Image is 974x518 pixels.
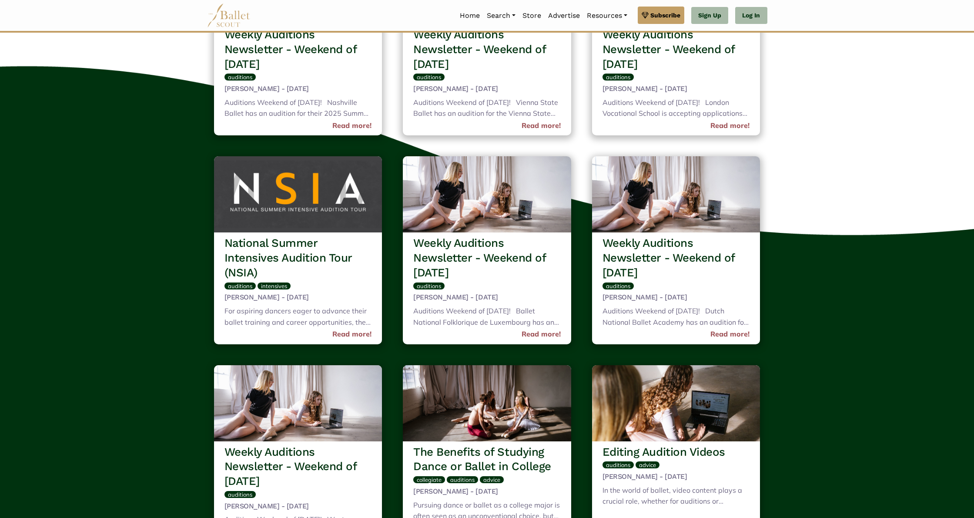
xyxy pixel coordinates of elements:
[224,97,372,121] div: Auditions Weekend of [DATE]! Nashville Ballet has an audition for their 2025 Summer Intensives on...
[228,283,252,289] span: auditions
[602,236,750,280] h3: Weekly Auditions Newsletter - Weekend of [DATE]
[710,120,750,131] a: Read more!
[224,502,372,511] h5: [PERSON_NAME] - [DATE]
[224,27,372,71] h3: Weekly Auditions Newsletter - Weekend of [DATE]
[639,461,656,468] span: advice
[638,7,684,24] a: Subscribe
[413,306,561,330] div: Auditions Weekend of [DATE]! Ballet National Folklorique de Luxembourg has an audition for compan...
[602,84,750,94] h5: [PERSON_NAME] - [DATE]
[214,365,382,441] img: header_image.img
[602,306,750,330] div: Auditions Weekend of [DATE]! Dutch National Ballet Academy has an audition for their Preliminary ...
[606,74,630,81] span: auditions
[413,293,561,302] h5: [PERSON_NAME] - [DATE]
[602,472,750,481] h5: [PERSON_NAME] - [DATE]
[545,7,583,25] a: Advertise
[483,7,519,25] a: Search
[602,97,750,121] div: Auditions Weekend of [DATE]! London Vocational School is accepting applications for their 2025 Fu...
[602,27,750,71] h3: Weekly Auditions Newsletter - Weekend of [DATE]
[710,329,750,340] a: Read more!
[592,156,760,232] img: header_image.img
[413,445,561,474] h3: The Benefits of Studying Dance or Ballet in College
[583,7,631,25] a: Resources
[403,156,571,232] img: header_image.img
[602,445,750,460] h3: Editing Audition Videos
[602,485,750,509] div: In the world of ballet, video content plays a crucial role, whether for auditions or documenting ...
[228,74,252,81] span: auditions
[735,7,767,24] a: Log In
[650,10,680,20] span: Subscribe
[417,283,441,289] span: auditions
[522,120,561,131] a: Read more!
[642,10,649,20] img: gem.svg
[592,365,760,441] img: header_image.img
[228,491,252,498] span: auditions
[456,7,483,25] a: Home
[224,445,372,489] h3: Weekly Auditions Newsletter - Weekend of [DATE]
[214,156,382,232] img: header_image.img
[413,487,561,496] h5: [PERSON_NAME] - [DATE]
[519,7,545,25] a: Store
[691,7,728,24] a: Sign Up
[261,283,287,289] span: intensives
[224,236,372,280] h3: National Summer Intensives Audition Tour (NSIA)
[522,329,561,340] a: Read more!
[606,283,630,289] span: auditions
[450,476,475,483] span: auditions
[413,236,561,280] h3: Weekly Auditions Newsletter - Weekend of [DATE]
[224,306,372,330] div: For aspiring dancers eager to advance their ballet training and career opportunities, the Nationa...
[483,476,500,483] span: advice
[403,365,571,441] img: header_image.img
[224,293,372,302] h5: [PERSON_NAME] - [DATE]
[602,293,750,302] h5: [PERSON_NAME] - [DATE]
[413,97,561,121] div: Auditions Weekend of [DATE]! Vienna State Ballet has an audition for the Vienna State Ballet Acad...
[332,329,372,340] a: Read more!
[413,27,561,71] h3: Weekly Auditions Newsletter - Weekend of [DATE]
[417,476,442,483] span: collegiate
[417,74,441,81] span: auditions
[413,84,561,94] h5: [PERSON_NAME] - [DATE]
[606,461,630,468] span: auditions
[332,120,372,131] a: Read more!
[224,84,372,94] h5: [PERSON_NAME] - [DATE]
